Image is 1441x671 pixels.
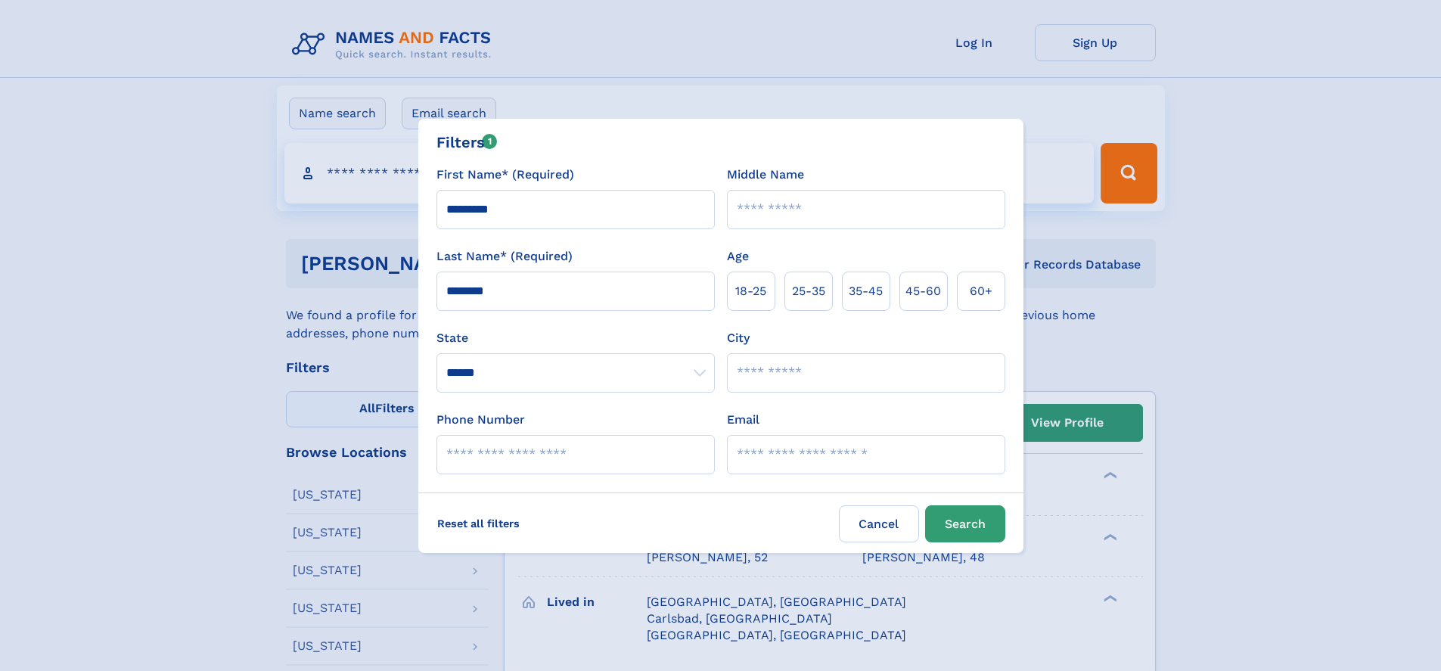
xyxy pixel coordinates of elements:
[839,505,919,542] label: Cancel
[727,411,759,429] label: Email
[427,505,530,542] label: Reset all filters
[436,247,573,266] label: Last Name* (Required)
[727,247,749,266] label: Age
[849,282,883,300] span: 35‑45
[436,131,498,154] div: Filters
[925,505,1005,542] button: Search
[436,329,715,347] label: State
[735,282,766,300] span: 18‑25
[905,282,941,300] span: 45‑60
[727,329,750,347] label: City
[727,166,804,184] label: Middle Name
[970,282,992,300] span: 60+
[436,411,525,429] label: Phone Number
[436,166,574,184] label: First Name* (Required)
[792,282,825,300] span: 25‑35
